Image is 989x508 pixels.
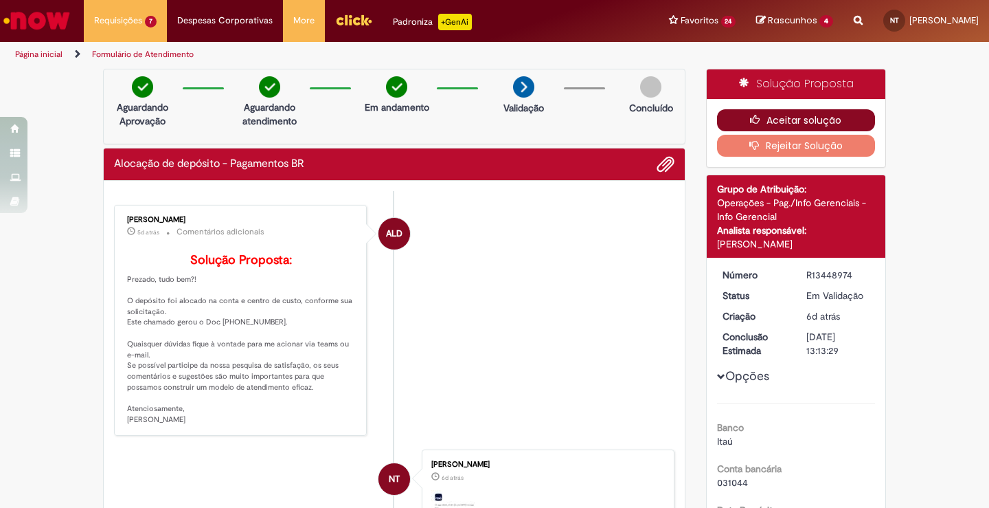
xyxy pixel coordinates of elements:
span: 4 [819,15,833,27]
span: Itaú [717,435,733,448]
div: R13448974 [806,268,870,282]
img: ServiceNow [1,7,72,34]
button: Adicionar anexos [657,155,674,173]
img: check-circle-green.png [132,76,153,98]
small: Comentários adicionais [177,226,264,238]
span: Despesas Corporativas [177,14,273,27]
b: Banco [717,421,744,434]
span: 6d atrás [442,474,464,482]
a: Formulário de Atendimento [92,49,194,60]
b: Solução Proposta: [190,252,292,268]
div: [PERSON_NAME] [431,461,660,469]
span: 7 [145,16,157,27]
img: check-circle-green.png [259,76,280,98]
span: More [293,14,315,27]
img: click_logo_yellow_360x200.png [335,10,372,30]
p: +GenAi [438,14,472,30]
img: arrow-next.png [513,76,534,98]
span: Requisições [94,14,142,27]
div: [PERSON_NAME] [127,216,356,224]
time: 26/08/2025 15:09:18 [442,474,464,482]
a: Rascunhos [756,14,833,27]
span: ALD [386,217,402,250]
button: Aceitar solução [717,109,876,131]
b: Conta bancária [717,463,782,475]
dt: Conclusão Estimada [712,330,797,357]
img: img-circle-grey.png [640,76,661,98]
a: Página inicial [15,49,62,60]
div: [DATE] 13:13:29 [806,330,870,357]
span: Favoritos [681,14,718,27]
div: Andressa Luiza Da Silva [378,218,410,250]
div: [PERSON_NAME] [717,237,876,251]
p: Prezado, tudo bem?! O depósito foi alocado na conta e centro de custo, conforme sua solicitação. ... [127,254,356,426]
div: Solução Proposta [707,69,886,99]
h2: Alocação de depósito - Pagamentos BR Histórico de tíquete [114,158,304,170]
div: Em Validação [806,289,870,302]
button: Rejeitar Solução [717,135,876,157]
div: Padroniza [393,14,472,30]
p: Aguardando atendimento [236,100,303,128]
dt: Número [712,268,797,282]
dt: Status [712,289,797,302]
span: NT [389,463,400,496]
div: Operações - Pag./Info Gerenciais - Info Gerencial [717,196,876,223]
span: 6d atrás [806,310,840,322]
time: 26/08/2025 15:13:26 [806,310,840,322]
span: 031044 [717,476,748,489]
img: check-circle-green.png [386,76,407,98]
div: Analista responsável: [717,223,876,237]
div: 26/08/2025 15:13:26 [806,309,870,323]
span: Rascunhos [768,14,817,27]
span: 24 [721,16,736,27]
div: Grupo de Atribuição: [717,182,876,196]
span: NT [890,16,899,25]
ul: Trilhas de página [10,42,649,67]
p: Validação [503,101,544,115]
span: [PERSON_NAME] [909,14,979,26]
p: Concluído [629,101,673,115]
dt: Criação [712,309,797,323]
div: Nicole Duarte Ge Trigueiro [378,463,410,495]
p: Aguardando Aprovação [109,100,176,128]
span: 5d atrás [137,228,159,236]
p: Em andamento [365,100,429,114]
time: 28/08/2025 08:46:45 [137,228,159,236]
